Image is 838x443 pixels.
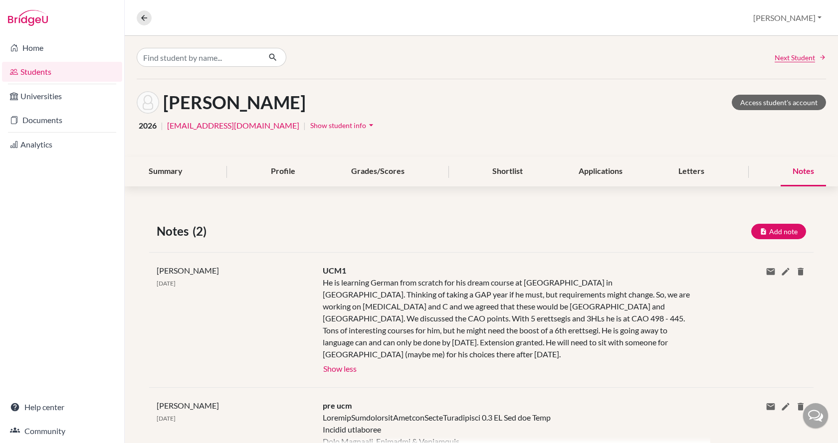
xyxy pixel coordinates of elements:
button: Show less [323,360,357,375]
span: (2) [193,222,210,240]
img: Benedek Tóth's avatar [137,91,159,114]
span: 2026 [139,120,157,132]
div: Profile [259,157,307,186]
a: Access student's account [732,95,826,110]
div: Applications [567,157,634,186]
button: [PERSON_NAME] [749,8,826,27]
div: Grades/Scores [339,157,417,186]
button: Show student infoarrow_drop_down [310,118,377,133]
div: He is learning German from scratch for his dream course at [GEOGRAPHIC_DATA] in [GEOGRAPHIC_DATA]... [323,277,695,360]
input: Find student by name... [137,48,260,67]
a: Documents [2,110,122,130]
a: Community [2,421,122,441]
span: Notes [157,222,193,240]
a: Students [2,62,122,82]
span: pre ucm [323,401,352,410]
img: Bridge-U [8,10,48,26]
div: Letters [666,157,716,186]
a: [EMAIL_ADDRESS][DOMAIN_NAME] [167,120,299,132]
span: [PERSON_NAME] [157,401,219,410]
span: [PERSON_NAME] [157,266,219,275]
div: Notes [781,157,826,186]
h1: [PERSON_NAME] [163,92,306,113]
span: | [161,120,163,132]
span: [DATE] [157,415,176,422]
a: Help center [2,397,122,417]
span: Next Student [775,52,815,63]
a: Universities [2,86,122,106]
button: Add note [751,224,806,239]
i: arrow_drop_down [366,120,376,130]
div: Summary [137,157,195,186]
a: Next Student [775,52,826,63]
div: Shortlist [480,157,535,186]
span: [DATE] [157,280,176,287]
span: Show student info [310,121,366,130]
a: Analytics [2,135,122,154]
a: Home [2,38,122,58]
span: | [303,120,306,132]
span: UCM1 [323,266,346,275]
